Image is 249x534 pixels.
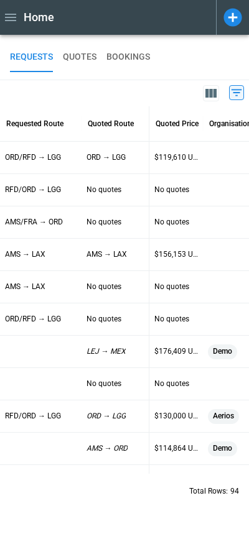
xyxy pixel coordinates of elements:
div: Quoted Route [88,119,134,128]
p: AMS → ORD [87,443,128,454]
p: No quotes [154,217,189,228]
button: BOOKINGS [106,42,150,72]
p: $156,153 USD [154,249,198,260]
p: No quotes [87,379,121,389]
p: 94 [230,486,239,497]
p: AMS/FRA → ORD [5,217,63,228]
p: No quotes [87,185,121,195]
p: Total Rows: [189,486,228,497]
p: No quotes [154,314,189,325]
p: ORD → LGG [87,152,126,163]
p: AMS → LAX [87,249,127,260]
span: Demo [208,433,237,464]
h1: Home [24,10,54,25]
p: ORD/RFD → LGG [5,314,61,325]
p: LEJ → MEX [87,346,126,357]
p: No quotes [87,217,121,228]
p: RFD/ORD → LGG [5,185,61,195]
p: ORD → LGG [87,411,126,421]
button: REQUESTS [10,42,53,72]
p: RFD/ORD → LGG [5,411,61,421]
p: ORD/RFD → LGG [5,152,61,163]
div: Requested Route [6,119,63,128]
div: Quoted Price [156,119,199,128]
p: $114,864 USD - $124,337 USD [154,443,198,454]
p: $130,000 USD - $174,146 USD [154,411,198,421]
p: No quotes [87,282,121,292]
p: No quotes [87,314,121,325]
p: No quotes [154,379,189,389]
p: AMS → LAX [5,249,45,260]
span: Aerios [208,400,239,432]
p: AMS → LAX [5,282,45,292]
button: QUOTES [63,42,96,72]
p: No quotes [154,185,189,195]
span: Demo [208,336,237,367]
p: $176,409 USD - $177,691 USD [154,346,198,357]
p: $119,610 USD [154,152,198,163]
p: No quotes [154,282,189,292]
